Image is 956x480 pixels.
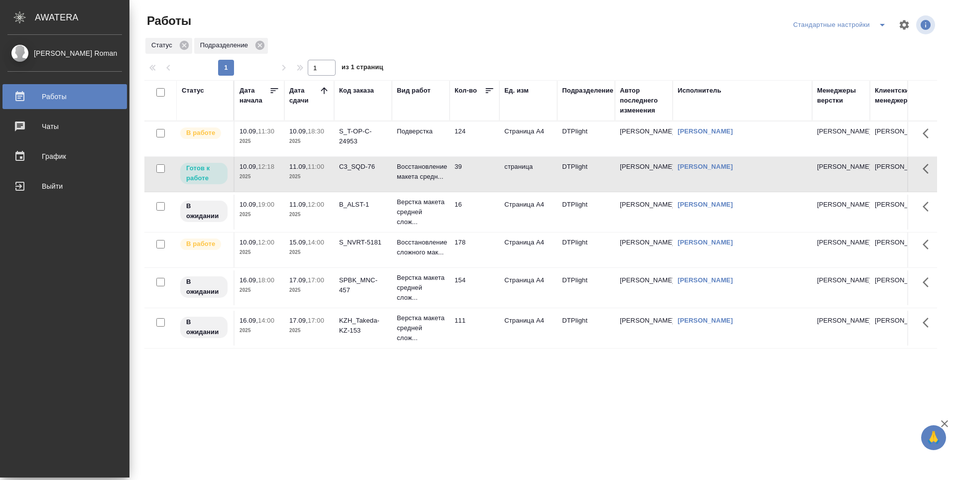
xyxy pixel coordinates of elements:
[289,210,329,220] p: 2025
[258,317,274,324] p: 14:00
[239,317,258,324] p: 16.09,
[397,197,445,227] p: Верстка макета средней слож...
[182,86,204,96] div: Статус
[258,127,274,135] p: 11:30
[144,13,191,29] span: Работы
[678,317,733,324] a: [PERSON_NAME]
[239,247,279,257] p: 2025
[239,326,279,336] p: 2025
[308,127,324,135] p: 18:30
[239,172,279,182] p: 2025
[289,247,329,257] p: 2025
[817,86,865,106] div: Менеджеры верстки
[557,311,615,346] td: DTPlight
[870,195,928,230] td: [PERSON_NAME]
[870,311,928,346] td: [PERSON_NAME]
[289,163,308,170] p: 11.09,
[289,127,308,135] p: 10.09,
[499,121,557,156] td: Страница А4
[239,136,279,146] p: 2025
[925,427,942,448] span: 🙏
[678,163,733,170] a: [PERSON_NAME]
[917,157,941,181] button: Здесь прячутся важные кнопки
[186,128,215,138] p: В работе
[557,233,615,267] td: DTPlight
[186,317,222,337] p: В ожидании
[239,86,269,106] div: Дата начала
[194,38,268,54] div: Подразделение
[258,201,274,208] p: 19:00
[817,316,865,326] p: [PERSON_NAME]
[817,200,865,210] p: [PERSON_NAME]
[557,157,615,192] td: DTPlight
[239,276,258,284] p: 16.09,
[499,195,557,230] td: Страница А4
[875,86,923,106] div: Клиентские менеджеры
[289,317,308,324] p: 17.09,
[2,144,127,169] a: График
[615,195,673,230] td: [PERSON_NAME]
[2,84,127,109] a: Работы
[615,233,673,267] td: [PERSON_NAME]
[7,119,122,134] div: Чаты
[817,126,865,136] p: [PERSON_NAME]
[339,126,387,146] div: S_T-OP-C-24953
[2,114,127,139] a: Чаты
[620,86,668,116] div: Автор последнего изменения
[258,163,274,170] p: 12:18
[397,238,445,257] p: Восстановление сложного мак...
[339,162,387,172] div: C3_SQD-76
[289,172,329,182] p: 2025
[397,86,431,96] div: Вид работ
[339,86,374,96] div: Код заказа
[289,201,308,208] p: 11.09,
[450,311,499,346] td: 111
[870,157,928,192] td: [PERSON_NAME]
[258,239,274,246] p: 12:00
[7,149,122,164] div: График
[450,195,499,230] td: 16
[557,195,615,230] td: DTPlight
[239,127,258,135] p: 10.09,
[504,86,529,96] div: Ед. изм
[289,326,329,336] p: 2025
[397,126,445,136] p: Подверстка
[678,86,721,96] div: Исполнитель
[817,162,865,172] p: [PERSON_NAME]
[308,239,324,246] p: 14:00
[892,13,916,37] span: Настроить таблицу
[615,157,673,192] td: [PERSON_NAME]
[7,179,122,194] div: Выйти
[179,162,229,185] div: Исполнитель может приступить к работе
[289,239,308,246] p: 15.09,
[870,270,928,305] td: [PERSON_NAME]
[179,200,229,223] div: Исполнитель назначен, приступать к работе пока рано
[450,121,499,156] td: 124
[239,239,258,246] p: 10.09,
[339,200,387,210] div: B_ALST-1
[557,270,615,305] td: DTPlight
[397,273,445,303] p: Верстка макета средней слож...
[7,48,122,59] div: [PERSON_NAME] Roman
[817,238,865,247] p: [PERSON_NAME]
[2,174,127,199] a: Выйти
[397,162,445,182] p: Восстановление макета средн...
[289,86,319,106] div: Дата сдачи
[308,163,324,170] p: 11:00
[455,86,477,96] div: Кол-во
[921,425,946,450] button: 🙏
[342,61,383,76] span: из 1 страниц
[557,121,615,156] td: DTPlight
[179,126,229,140] div: Исполнитель выполняет работу
[917,195,941,219] button: Здесь прячутся важные кнопки
[870,121,928,156] td: [PERSON_NAME]
[916,15,937,34] span: Посмотреть информацию
[450,157,499,192] td: 39
[308,276,324,284] p: 17:00
[186,239,215,249] p: В работе
[289,136,329,146] p: 2025
[678,239,733,246] a: [PERSON_NAME]
[917,121,941,145] button: Здесь прячутся важные кнопки
[499,157,557,192] td: страница
[308,201,324,208] p: 12:00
